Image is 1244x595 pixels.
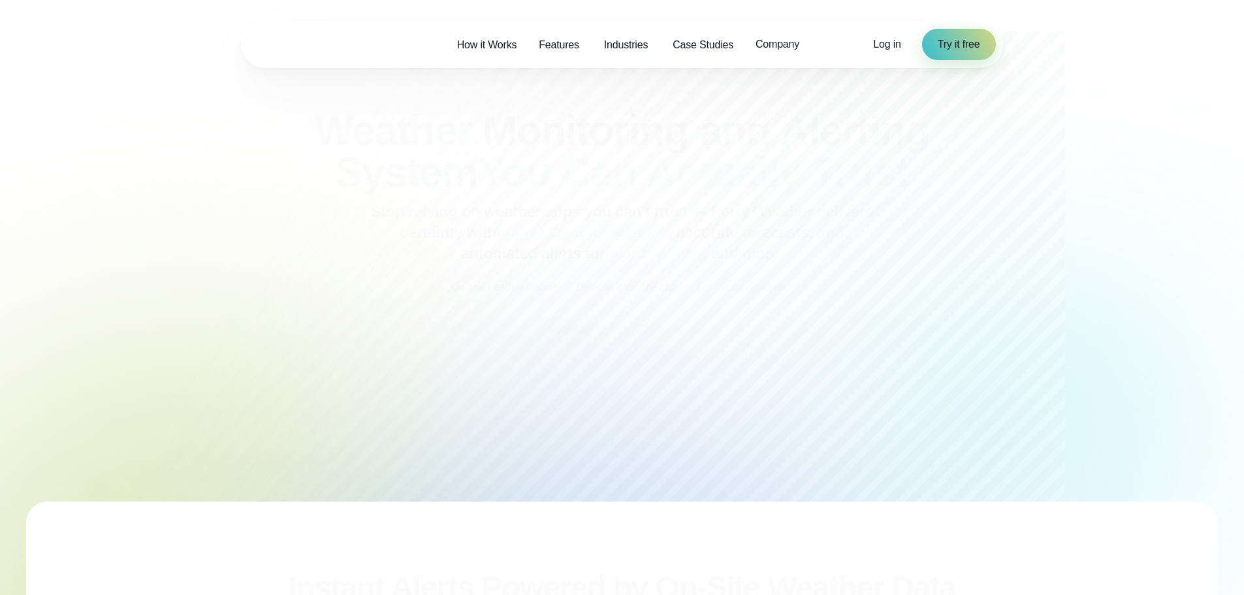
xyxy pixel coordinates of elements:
a: Try it free [922,29,996,60]
span: Log in [873,39,901,50]
span: Industries [604,37,648,53]
span: Company [756,37,799,52]
span: Case Studies [673,37,733,53]
span: Features [539,37,579,53]
a: Case Studies [662,31,744,58]
a: How it Works [446,31,528,58]
span: How it Works [457,37,517,53]
span: Try it free [938,37,980,52]
a: Log in [873,37,901,52]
